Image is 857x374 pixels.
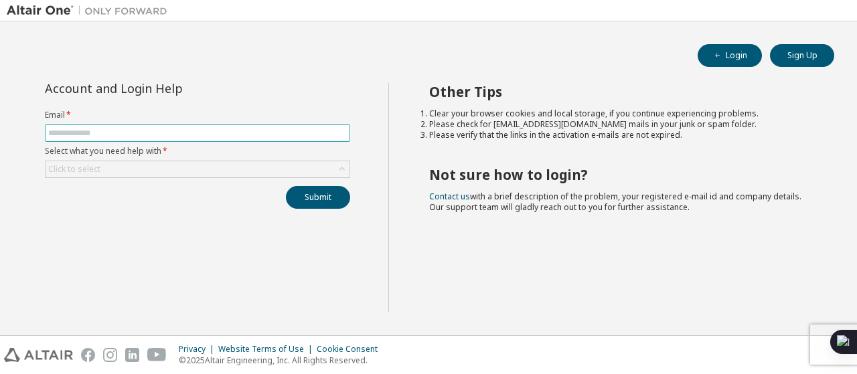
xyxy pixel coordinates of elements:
[7,4,174,17] img: Altair One
[429,130,811,141] li: Please verify that the links in the activation e-mails are not expired.
[48,164,100,175] div: Click to select
[317,344,386,355] div: Cookie Consent
[429,83,811,100] h2: Other Tips
[81,348,95,362] img: facebook.svg
[179,344,218,355] div: Privacy
[45,146,350,157] label: Select what you need help with
[429,119,811,130] li: Please check for [EMAIL_ADDRESS][DOMAIN_NAME] mails in your junk or spam folder.
[770,44,834,67] button: Sign Up
[46,161,349,177] div: Click to select
[698,44,762,67] button: Login
[429,191,470,202] a: Contact us
[429,166,811,183] h2: Not sure how to login?
[179,355,386,366] p: © 2025 Altair Engineering, Inc. All Rights Reserved.
[429,108,811,119] li: Clear your browser cookies and local storage, if you continue experiencing problems.
[45,110,350,120] label: Email
[286,186,350,209] button: Submit
[147,348,167,362] img: youtube.svg
[429,191,801,213] span: with a brief description of the problem, your registered e-mail id and company details. Our suppo...
[218,344,317,355] div: Website Terms of Use
[45,83,289,94] div: Account and Login Help
[4,348,73,362] img: altair_logo.svg
[125,348,139,362] img: linkedin.svg
[103,348,117,362] img: instagram.svg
